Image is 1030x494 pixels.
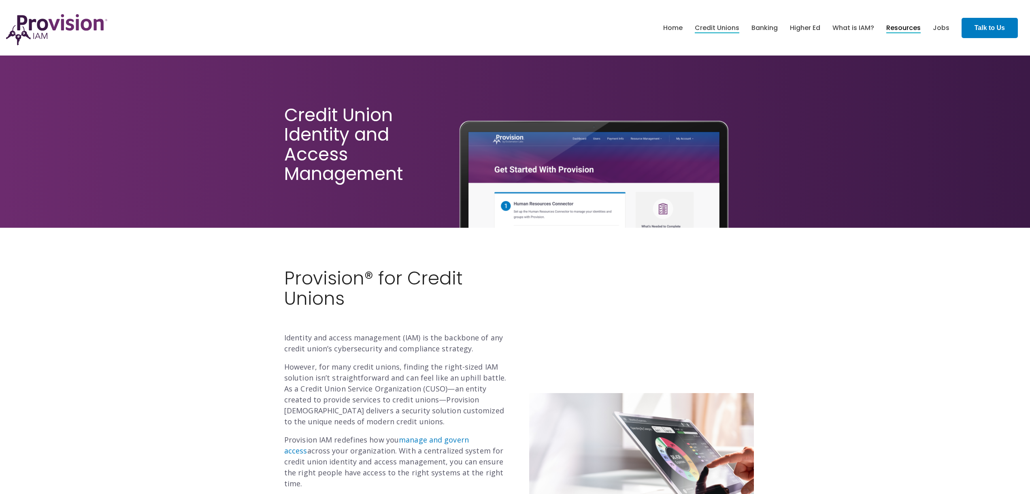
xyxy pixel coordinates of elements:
a: Banking [751,21,778,35]
a: manage and govern access [284,435,469,456]
p: Identity and access management (IAM) is the backbone of any credit union’s cybersecurity and comp... [284,332,509,354]
h2: Provision® for Credit Unions [284,268,509,329]
nav: menu [657,15,956,41]
a: What is IAM? [832,21,874,35]
a: Talk to Us [962,18,1018,38]
a: Resources [886,21,921,35]
a: Credit Unions [695,21,739,35]
p: However, for many credit unions, finding the right-sized IAM solution isn’t straightforward and c... [284,361,509,427]
a: Jobs [933,21,949,35]
a: Higher Ed [790,21,820,35]
strong: Talk to Us [975,24,1005,31]
p: Provision IAM redefines how you across your organization. With a centralized system for credit un... [284,434,509,489]
a: Home [663,21,683,35]
span: Credit Union Identity and Access Management [284,103,403,186]
img: ProvisionIAM-Logo-Purple [6,14,107,45]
